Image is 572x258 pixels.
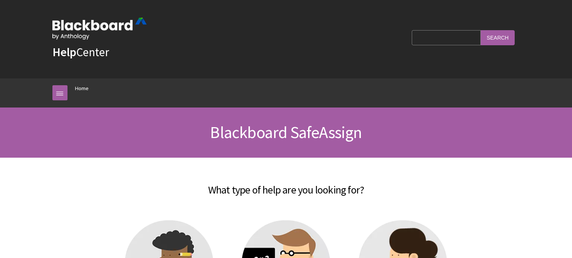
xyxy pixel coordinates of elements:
[52,18,147,40] img: Blackboard by Anthology
[52,173,520,198] h2: What type of help are you looking for?
[52,45,76,60] strong: Help
[52,45,109,60] a: HelpCenter
[75,84,89,93] a: Home
[481,30,515,45] input: Search
[210,122,362,143] span: Blackboard SafeAssign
